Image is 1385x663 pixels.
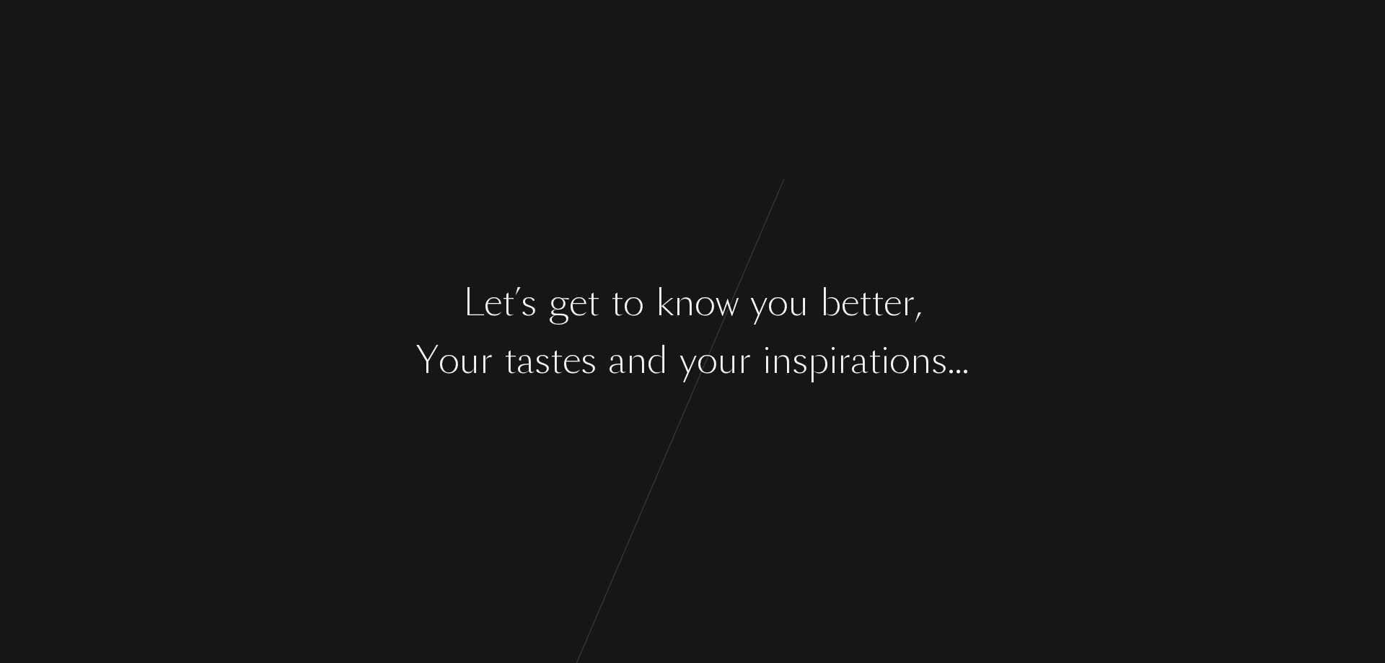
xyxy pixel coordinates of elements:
div: n [626,333,647,387]
div: p [808,333,829,387]
div: i [829,333,837,387]
div: r [837,333,850,387]
div: y [680,333,697,387]
div: t [859,276,871,330]
div: t [504,333,516,387]
div: r [902,276,915,330]
div: . [954,333,962,387]
div: n [771,333,792,387]
div: t [869,333,881,387]
div: n [674,276,695,330]
div: . [962,333,969,387]
div: o [439,333,460,387]
div: a [608,333,626,387]
div: e [484,276,502,330]
div: e [569,276,587,330]
div: a [850,333,869,387]
div: . [947,333,954,387]
div: a [516,333,535,387]
div: u [718,333,738,387]
div: t [611,276,623,330]
div: o [623,276,644,330]
div: t [871,276,884,330]
div: y [750,276,768,330]
div: d [647,333,668,387]
div: s [521,276,537,330]
div: s [931,333,947,387]
div: s [792,333,808,387]
div: o [889,333,910,387]
div: o [768,276,788,330]
div: L [463,276,484,330]
div: ’ [514,276,521,330]
div: s [581,333,597,387]
div: i [762,333,771,387]
div: g [548,276,569,330]
div: , [915,276,922,330]
div: r [738,333,751,387]
div: u [788,276,809,330]
div: e [563,333,581,387]
div: n [910,333,931,387]
div: o [697,333,718,387]
div: k [656,276,674,330]
div: w [716,276,739,330]
div: r [480,333,493,387]
div: b [820,276,841,330]
div: i [881,333,889,387]
div: t [587,276,599,330]
div: u [460,333,480,387]
div: t [502,276,514,330]
div: Y [416,333,439,387]
div: t [550,333,563,387]
div: e [841,276,859,330]
div: e [884,276,902,330]
div: o [695,276,716,330]
div: s [535,333,550,387]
